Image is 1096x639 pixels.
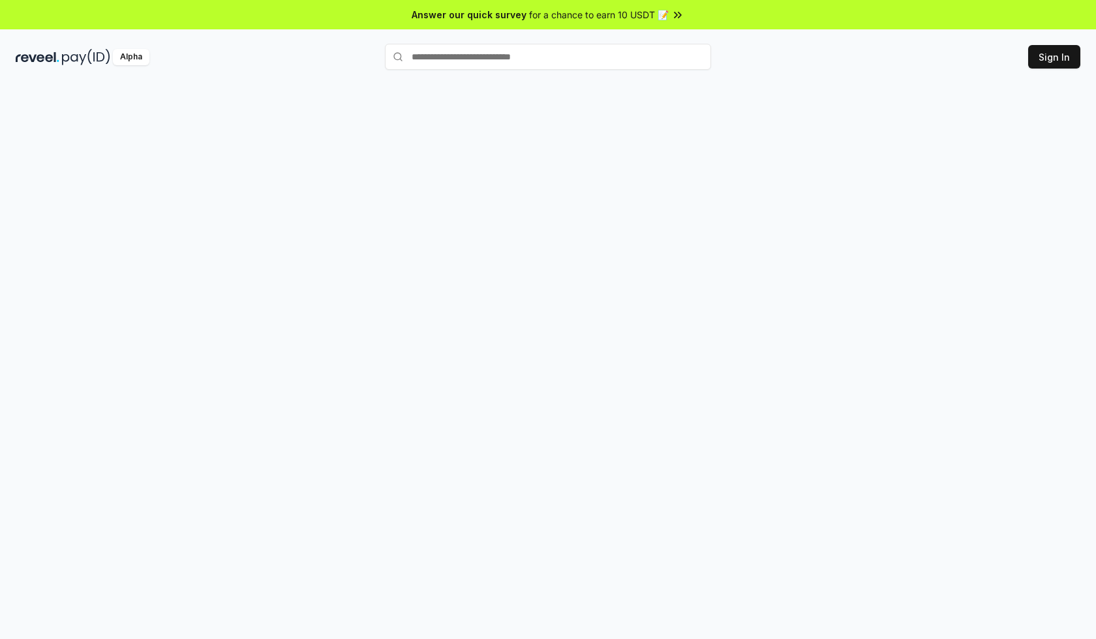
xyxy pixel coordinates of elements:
[1028,45,1080,69] button: Sign In
[412,8,526,22] span: Answer our quick survey
[113,49,149,65] div: Alpha
[62,49,110,65] img: pay_id
[529,8,669,22] span: for a chance to earn 10 USDT 📝
[16,49,59,65] img: reveel_dark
